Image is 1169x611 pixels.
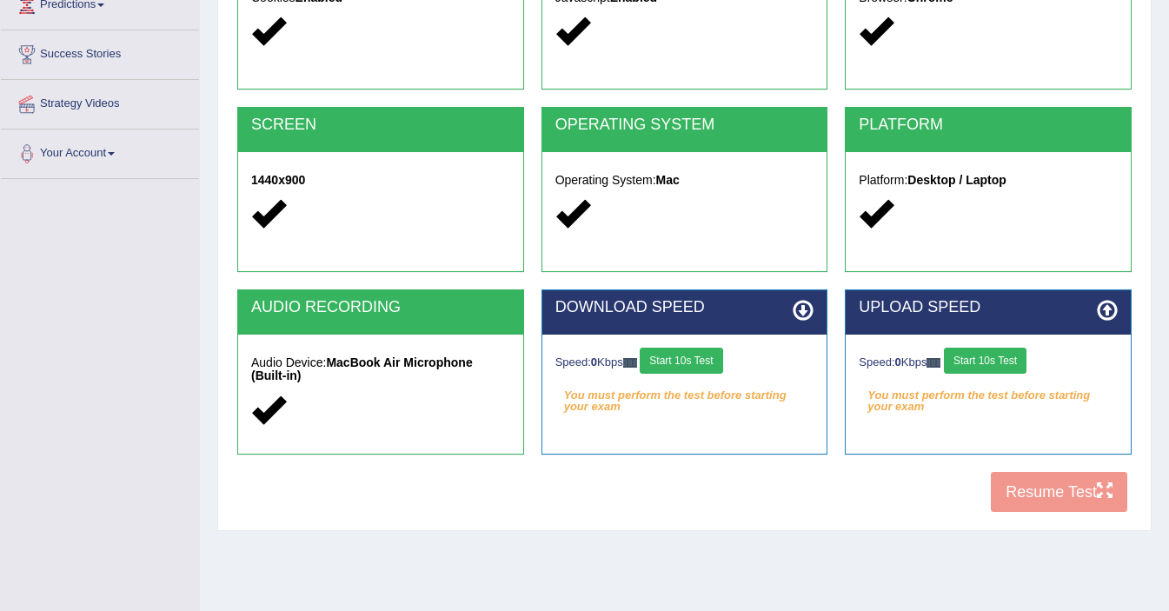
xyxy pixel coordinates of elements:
[927,358,940,368] img: ajax-loader-fb-connection.gif
[944,348,1026,374] button: Start 10s Test
[555,348,814,378] div: Speed: Kbps
[555,382,814,408] em: You must perform the test before starting your exam
[1,30,199,74] a: Success Stories
[251,116,510,134] h2: SCREEN
[251,299,510,316] h2: AUDIO RECORDING
[1,80,199,123] a: Strategy Videos
[859,299,1118,316] h2: UPLOAD SPEED
[555,116,814,134] h2: OPERATING SYSTEM
[895,355,901,369] strong: 0
[623,358,637,368] img: ajax-loader-fb-connection.gif
[859,348,1118,378] div: Speed: Kbps
[251,355,473,382] strong: MacBook Air Microphone (Built-in)
[640,348,722,374] button: Start 10s Test
[859,116,1118,134] h2: PLATFORM
[907,173,1006,187] strong: Desktop / Laptop
[1,130,199,173] a: Your Account
[555,299,814,316] h2: DOWNLOAD SPEED
[251,173,305,187] strong: 1440x900
[591,355,597,369] strong: 0
[656,173,680,187] strong: Mac
[251,356,510,383] h5: Audio Device:
[555,174,814,187] h5: Operating System:
[859,174,1118,187] h5: Platform:
[859,382,1118,408] em: You must perform the test before starting your exam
